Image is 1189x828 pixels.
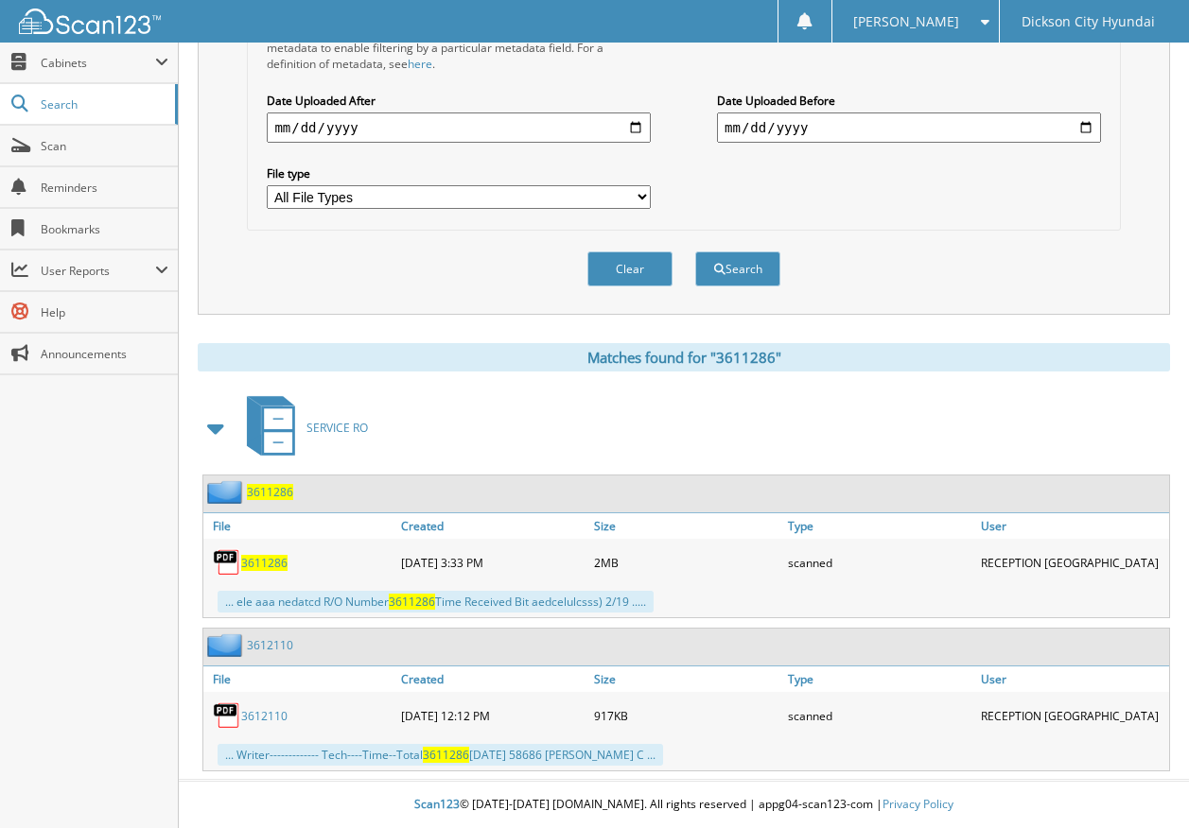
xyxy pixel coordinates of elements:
[853,16,959,27] span: [PERSON_NAME]
[783,543,976,581] div: scanned
[423,747,469,763] span: 3611286
[218,744,663,766] div: ... Writer------------- Tech----Time--Total [DATE] 58686 [PERSON_NAME] C ...
[783,697,976,734] div: scanned
[247,637,293,653] a: 3612110
[213,548,241,577] img: PDF.png
[783,513,976,539] a: Type
[589,666,782,692] a: Size
[247,484,293,500] a: 3611286
[589,543,782,581] div: 2MB
[589,513,782,539] a: Size
[396,666,589,692] a: Created
[589,697,782,734] div: 917KB
[41,138,168,154] span: Scan
[396,543,589,581] div: [DATE] 3:33 PM
[408,56,432,72] a: here
[241,555,288,571] a: 3611286
[203,513,396,539] a: File
[396,513,589,539] a: Created
[883,796,953,812] a: Privacy Policy
[717,112,1101,143] input: end
[218,591,654,612] div: ... ele aaa nedatcd R/O Number Time Received Bit aedcelulcsss) 2/19 .....
[976,513,1169,539] a: User
[41,55,155,71] span: Cabinets
[414,796,460,812] span: Scan123
[1094,737,1189,828] iframe: Chat Widget
[213,701,241,730] img: PDF.png
[41,96,166,112] span: Search
[41,180,168,196] span: Reminders
[976,666,1169,692] a: User
[783,666,976,692] a: Type
[236,390,368,465] a: SERVICE RO
[41,263,155,279] span: User Reports
[267,93,651,109] label: Date Uploaded After
[19,9,161,34] img: scan123-logo-white.svg
[41,346,168,362] span: Announcements
[179,782,1189,828] div: © [DATE]-[DATE] [DOMAIN_NAME]. All rights reserved | appg04-scan123-com |
[41,304,168,320] span: Help
[306,420,368,436] span: SERVICE RO
[976,697,1169,734] div: RECEPTION [GEOGRAPHIC_DATA]
[267,165,651,181] label: File type
[717,93,1101,109] label: Date Uploaded Before
[267,24,651,72] div: All metadata fields are searched by default. Select a cabinet with metadata to enable filtering b...
[207,480,247,504] img: folder2.png
[241,708,288,724] a: 3612110
[389,594,435,610] span: 3611286
[587,251,673,286] button: Clear
[198,343,1170,371] div: Matches found for "3611286"
[976,543,1169,581] div: RECEPTION [GEOGRAPHIC_DATA]
[695,251,780,286] button: Search
[267,112,651,143] input: start
[41,221,168,237] span: Bookmarks
[203,666,396,692] a: File
[207,633,247,657] img: folder2.png
[396,697,589,734] div: [DATE] 12:12 PM
[1022,16,1155,27] span: Dickson City Hyundai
